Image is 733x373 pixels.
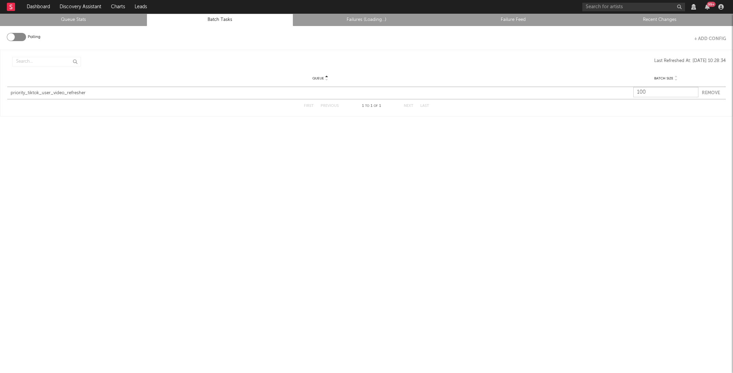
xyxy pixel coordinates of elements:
[321,104,339,108] button: Previous
[694,33,726,41] button: + Add Config
[420,104,429,108] button: Last
[590,16,729,24] a: Recent Changes
[81,57,726,66] div: Last Refreshed At: [DATE] 10:28:34
[582,3,685,11] input: Search for artists
[702,91,720,95] button: Remove
[11,90,630,97] div: priority_tiktok_user_video_refresher
[654,76,673,80] span: Batch Size
[444,16,583,24] a: Failure Feed
[304,104,314,108] button: First
[150,16,289,24] a: Batch Tasks
[352,102,390,110] div: 1 1 1
[297,16,436,24] a: Failures (Loading...)
[312,76,324,80] span: Queue
[12,57,81,66] input: Search...
[707,2,716,7] div: 99 +
[374,104,378,108] span: of
[705,4,710,10] button: 99+
[28,33,40,41] label: Polling
[365,104,369,108] span: to
[4,16,143,24] a: Queue Stats
[404,104,413,108] button: Next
